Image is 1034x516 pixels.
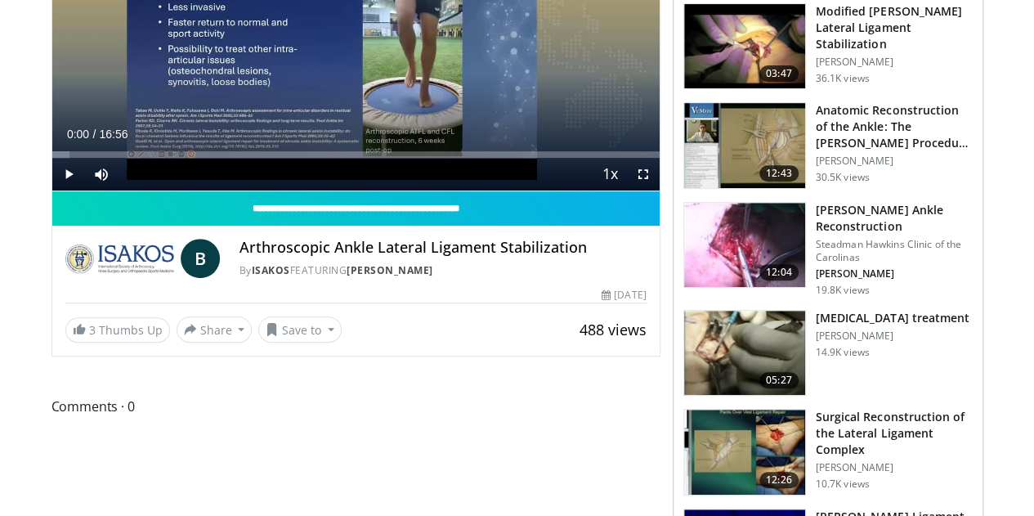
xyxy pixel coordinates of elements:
[816,238,973,264] p: Steadman Hawkins Clinic of the Carolinas
[683,310,973,397] a: 05:27 [MEDICAL_DATA] treatment [PERSON_NAME] 14.9K views
[759,65,799,82] span: 03:47
[816,478,870,491] p: 10.7K views
[181,239,220,278] a: B
[816,267,973,280] p: [PERSON_NAME]
[816,102,973,151] h3: Anatomic Reconstruction of the Ankle: The [PERSON_NAME] Procedure for Ank…
[816,284,870,297] p: 19.8K views
[594,158,627,191] button: Playback Rate
[684,103,805,188] img: 279206_0002_1.png.150x105_q85_crop-smart_upscale.jpg
[52,158,85,191] button: Play
[258,316,342,343] button: Save to
[683,409,973,496] a: 12:26 Surgical Reconstruction of the Lateral Ligament Complex [PERSON_NAME] 10.7K views
[239,239,647,257] h4: Arthroscopic Ankle Lateral Ligament Stabilization
[816,310,969,326] h3: [MEDICAL_DATA] treatment
[816,56,973,69] p: [PERSON_NAME]
[684,4,805,89] img: Picture_9_13_2.png.150x105_q85_crop-smart_upscale.jpg
[684,203,805,288] img: feAgcbrvkPN5ynqH4xMDoxOjA4MTsiGN_1.150x105_q85_crop-smart_upscale.jpg
[177,316,253,343] button: Share
[85,158,118,191] button: Mute
[65,239,174,278] img: ISAKOS
[52,151,660,158] div: Progress Bar
[93,128,96,141] span: /
[816,72,870,85] p: 36.1K views
[816,171,870,184] p: 30.5K views
[239,263,647,278] div: By FEATURING
[816,202,973,235] h3: [PERSON_NAME] Ankle Reconstruction
[759,372,799,388] span: 05:27
[627,158,660,191] button: Fullscreen
[252,263,290,277] a: ISAKOS
[816,330,969,343] p: [PERSON_NAME]
[684,410,805,495] img: FZUcRHgrY5h1eNdH4xMDoxOjByO_JhYE_1.150x105_q85_crop-smart_upscale.jpg
[99,128,128,141] span: 16:56
[67,128,89,141] span: 0:00
[816,346,870,359] p: 14.9K views
[816,461,973,474] p: [PERSON_NAME]
[683,3,973,90] a: 03:47 Modified [PERSON_NAME] Lateral Ligament Stabilization [PERSON_NAME] 36.1K views
[347,263,433,277] a: [PERSON_NAME]
[759,165,799,182] span: 12:43
[580,320,647,339] span: 488 views
[684,311,805,396] img: gobbi_1_3.png.150x105_q85_crop-smart_upscale.jpg
[65,317,170,343] a: 3 Thumbs Up
[816,155,973,168] p: [PERSON_NAME]
[683,202,973,297] a: 12:04 [PERSON_NAME] Ankle Reconstruction Steadman Hawkins Clinic of the Carolinas [PERSON_NAME] 1...
[51,396,660,417] span: Comments 0
[759,264,799,280] span: 12:04
[816,409,973,458] h3: Surgical Reconstruction of the Lateral Ligament Complex
[602,288,646,303] div: [DATE]
[89,322,96,338] span: 3
[759,472,799,488] span: 12:26
[683,102,973,189] a: 12:43 Anatomic Reconstruction of the Ankle: The [PERSON_NAME] Procedure for Ank… [PERSON_NAME] 30...
[816,3,973,52] h3: Modified [PERSON_NAME] Lateral Ligament Stabilization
